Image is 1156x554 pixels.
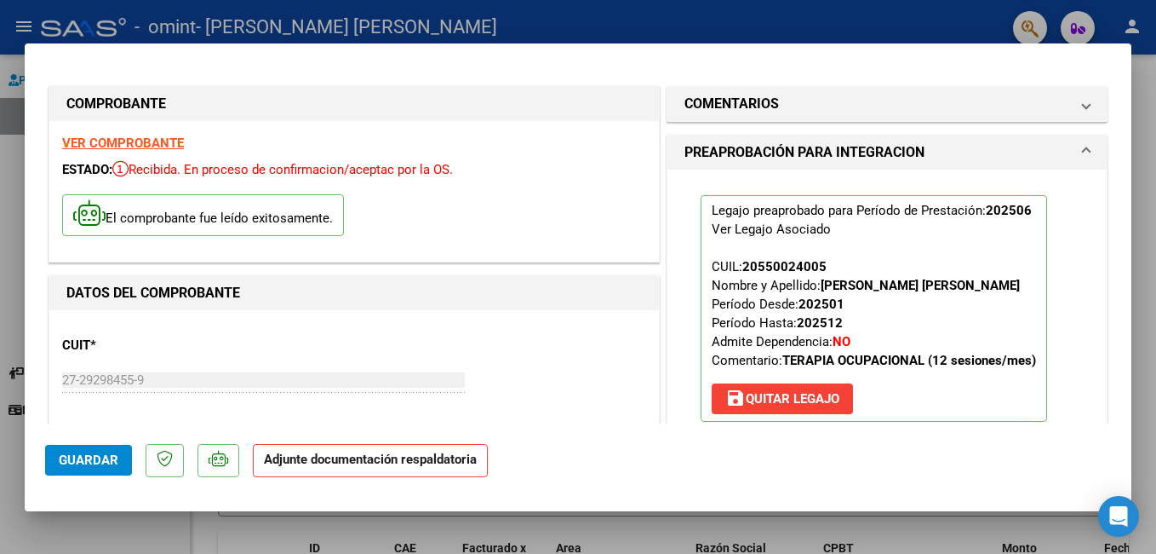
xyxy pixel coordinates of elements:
strong: COMPROBANTE [66,95,166,112]
p: CUIT [62,336,237,355]
strong: 202506 [986,203,1032,218]
mat-expansion-panel-header: PREAPROBACIÓN PARA INTEGRACION [667,136,1107,170]
div: Ver Legajo Asociado [712,220,831,239]
span: Comentario: [712,353,1036,368]
strong: 202512 [797,315,843,331]
span: Recibida. En proceso de confirmacion/aceptac por la OS. [112,162,453,177]
mat-expansion-panel-header: COMENTARIOS [667,87,1107,121]
button: Guardar [45,445,132,476]
strong: 202501 [798,297,844,312]
div: PREAPROBACIÓN PARA INTEGRACION [667,170,1107,461]
a: VER COMPROBANTE [62,136,184,151]
strong: NO [833,334,850,349]
p: El comprobante fue leído exitosamente. [62,194,344,236]
strong: Adjunte documentación respaldatoria [264,452,477,467]
h1: PREAPROBACIÓN PARA INTEGRACION [684,142,924,163]
h1: COMENTARIOS [684,94,779,114]
strong: [PERSON_NAME] [PERSON_NAME] [821,278,1020,293]
button: Quitar Legajo [712,384,853,414]
span: ESTADO: [62,162,112,177]
span: CUIL: Nombre y Apellido: Período Desde: Período Hasta: Admite Dependencia: [712,259,1036,368]
span: Quitar Legajo [725,391,839,407]
div: Open Intercom Messenger [1098,496,1139,537]
span: ANALISIS PRESTADOR [62,424,192,439]
p: Legajo preaprobado para Período de Prestación: [701,195,1047,422]
span: Guardar [59,453,118,468]
strong: DATOS DEL COMPROBANTE [66,285,240,301]
mat-icon: save [725,388,746,408]
strong: TERAPIA OCUPACIONAL (12 sesiones/mes) [782,353,1036,368]
div: 20550024005 [742,257,827,276]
